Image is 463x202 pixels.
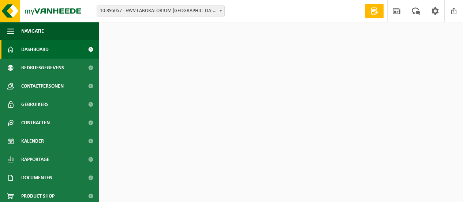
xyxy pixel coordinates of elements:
span: Bedrijfsgegevens [21,59,64,77]
span: Contracten [21,114,50,132]
span: Contactpersonen [21,77,64,95]
span: 10-895057 - FAVV-LABORATORIUM GENTBRUGGE - GENTBRUGGE [97,6,224,16]
span: Gebruikers [21,95,49,114]
span: Rapportage [21,150,49,169]
span: Navigatie [21,22,44,40]
span: Dashboard [21,40,49,59]
span: Documenten [21,169,52,187]
span: 10-895057 - FAVV-LABORATORIUM GENTBRUGGE - GENTBRUGGE [97,5,225,16]
span: Kalender [21,132,44,150]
